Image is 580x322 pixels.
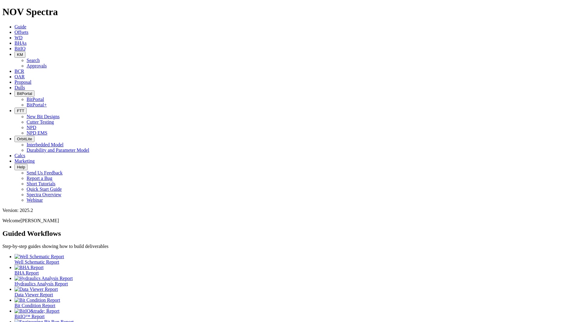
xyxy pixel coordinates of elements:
a: NPD [27,125,36,130]
span: Help [17,165,25,169]
a: Data Viewer Report Data Viewer Report [14,287,578,297]
span: Bit Condition Report [14,303,55,308]
div: Version: 2025.2 [2,208,578,213]
span: FTT [17,109,24,113]
a: Approvals [27,63,47,68]
a: Cutter Testing [27,119,54,125]
a: Guide [14,24,26,29]
h1: NOV Spectra [2,6,578,18]
a: BHA Report BHA Report [14,265,578,275]
p: Step-by-step guides showing how to build deliverables [2,244,578,249]
a: Durability and Parameter Model [27,148,89,153]
img: Hydraulics Analysis Report [14,276,73,281]
span: KM [17,52,23,57]
span: Data Viewer Report [14,292,53,297]
a: Report a Bug [27,176,52,181]
a: Bit Condition Report Bit Condition Report [14,298,578,308]
span: Well Schematic Report [14,259,59,265]
a: Well Schematic Report Well Schematic Report [14,254,578,265]
span: BitIQ™ Report [14,314,45,319]
span: BHA Report [14,270,39,275]
span: OrbitLite [17,137,32,141]
a: Dulls [14,85,25,90]
a: Offsets [14,30,28,35]
a: Calcs [14,153,25,158]
button: BitPortal [14,90,34,97]
a: Quick Start Guide [27,187,62,192]
span: BitPortal [17,91,32,96]
a: BitPortal+ [27,102,47,107]
a: Send Us Feedback [27,170,63,175]
a: Search [27,58,40,63]
span: Hydraulics Analysis Report [14,281,68,286]
a: Webinar [27,197,43,203]
a: Hydraulics Analysis Report Hydraulics Analysis Report [14,276,578,286]
img: BitIQ&trade; Report [14,308,60,314]
a: OAR [14,74,25,79]
img: Bit Condition Report [14,298,60,303]
a: Proposal [14,80,31,85]
a: Marketing [14,158,35,164]
button: KM [14,51,25,58]
button: OrbitLite [14,136,34,142]
span: [PERSON_NAME] [21,218,59,223]
h2: Guided Workflows [2,229,578,238]
a: BCR [14,69,24,74]
a: WD [14,35,23,40]
img: BHA Report [14,265,43,270]
img: Data Viewer Report [14,287,58,292]
a: BHAs [14,41,27,46]
button: Help [14,164,27,170]
a: Short Tutorials [27,181,56,186]
img: Well Schematic Report [14,254,64,259]
a: New Bit Designs [27,114,60,119]
a: Interbedded Model [27,142,63,147]
a: NPD EMS [27,130,47,135]
a: BitIQ [14,46,25,51]
button: FTT [14,108,27,114]
p: Welcome [2,218,578,223]
a: Spectra Overview [27,192,61,197]
a: BitIQ&trade; Report BitIQ™ Report [14,308,578,319]
a: BitPortal [27,97,44,102]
